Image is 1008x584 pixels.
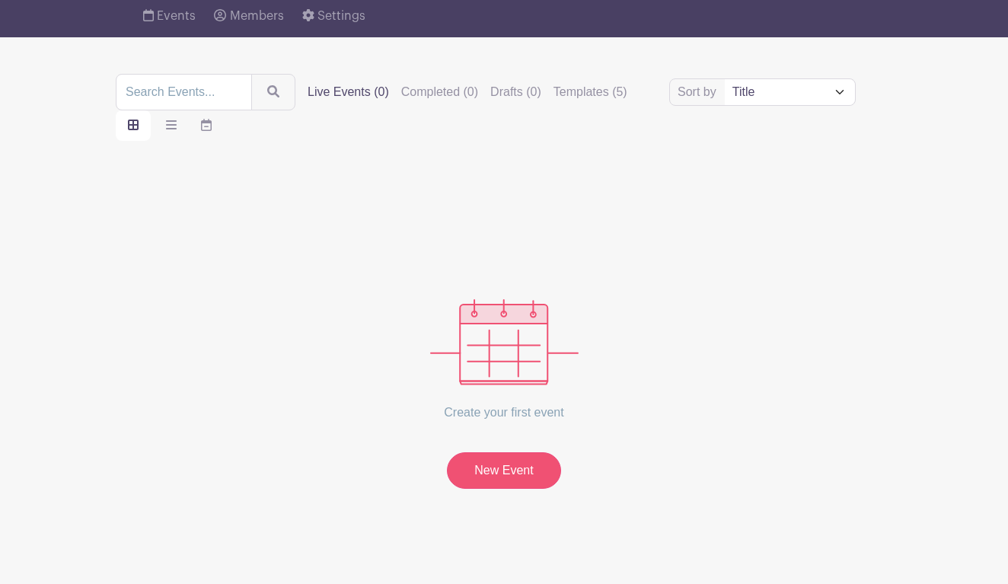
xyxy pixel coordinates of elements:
label: Drafts (0) [490,83,541,101]
div: filters [308,83,627,101]
span: Settings [317,10,365,22]
img: events_empty-56550af544ae17c43cc50f3ebafa394433d06d5f1891c01edc4b5d1d59cfda54.svg [430,299,579,385]
a: New Event [447,452,561,489]
label: Templates (5) [553,83,627,101]
p: Create your first event [430,385,579,440]
label: Live Events (0) [308,83,389,101]
span: Events [157,10,196,22]
label: Completed (0) [401,83,478,101]
span: Members [230,10,284,22]
div: order and view [116,110,224,141]
input: Search Events... [116,74,252,110]
label: Sort by [678,83,721,101]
